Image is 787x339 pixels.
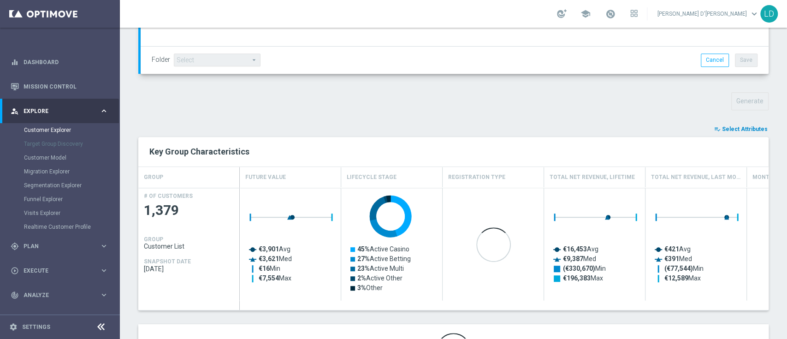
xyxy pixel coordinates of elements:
div: Dashboard [11,50,108,74]
text: Min [259,265,280,272]
i: play_circle_outline [11,267,19,275]
div: Customer Explorer [24,123,119,137]
h4: GROUP [144,169,163,185]
h4: Registration Type [448,169,505,185]
i: keyboard_arrow_right [100,266,108,275]
i: keyboard_arrow_right [100,242,108,250]
span: Analyze [24,292,100,298]
tspan: €7,554 [259,274,279,282]
text: Active Multi [357,265,404,272]
button: play_circle_outline Execute keyboard_arrow_right [10,267,109,274]
i: equalizer [11,58,19,66]
button: person_search Explore keyboard_arrow_right [10,107,109,115]
h4: Future Value [245,169,286,185]
div: Visits Explorer [24,206,119,220]
text: Max [664,274,701,282]
tspan: €3,901 [259,245,279,253]
tspan: €391 [664,255,679,262]
span: school [580,9,591,19]
a: Customer Explorer [24,126,96,134]
div: Target Group Discovery [24,137,119,151]
text: Max [563,274,603,282]
tspan: (€330,670) [563,265,595,273]
span: Customer List [144,243,234,250]
i: track_changes [11,291,19,299]
i: settings [9,323,18,331]
text: Avg [563,245,598,253]
button: Cancel [701,54,729,66]
div: Analyze [11,291,100,299]
i: playlist_add_check [714,126,721,132]
h4: Total Net Revenue, Last Month [651,169,741,185]
i: keyboard_arrow_right [100,107,108,115]
text: Med [563,255,596,262]
div: Migration Explorer [24,165,119,178]
i: person_search [11,107,19,115]
tspan: €3,621 [259,255,279,262]
button: Mission Control [10,83,109,90]
a: Dashboard [24,50,108,74]
text: Other [357,284,383,291]
tspan: 3% [357,284,366,291]
button: playlist_add_check Select Attributes [713,124,769,134]
tspan: 45% [357,245,370,253]
text: Active Betting [357,255,411,262]
h4: # OF CUSTOMERS [144,193,193,199]
div: Plan [11,242,100,250]
h2: Key Group Characteristics [149,146,757,157]
div: Segmentation Explorer [24,178,119,192]
i: gps_fixed [11,242,19,250]
a: Realtime Customer Profile [24,223,96,231]
a: Segmentation Explorer [24,182,96,189]
a: Mission Control [24,74,108,99]
text: Active Other [357,274,402,282]
span: 1,379 [144,202,234,220]
a: [PERSON_NAME] D'[PERSON_NAME]keyboard_arrow_down [657,7,760,21]
a: Migration Explorer [24,168,96,175]
tspan: 27% [357,255,370,262]
button: Save [735,54,757,66]
span: 2025-09-29 [144,265,234,273]
text: Max [259,274,291,282]
tspan: 2% [357,274,366,282]
tspan: €16,453 [563,245,587,253]
button: track_changes Analyze keyboard_arrow_right [10,291,109,299]
h4: Lifecycle Stage [347,169,396,185]
h4: Total Net Revenue, Lifetime [550,169,635,185]
i: keyboard_arrow_right [100,291,108,299]
tspan: €196,383 [563,274,591,282]
tspan: €12,589 [664,274,688,282]
a: Settings [22,324,50,330]
text: Min [664,265,704,273]
span: Select Attributes [722,126,768,132]
tspan: €16 [259,265,270,272]
div: Explore [11,107,100,115]
button: Generate [731,92,769,110]
div: Funnel Explorer [24,192,119,206]
a: Customer Model [24,154,96,161]
h4: GROUP [144,236,163,243]
span: Execute [24,268,100,274]
text: Med [664,255,692,262]
div: Customer Model [24,151,119,165]
tspan: (€77,544) [664,265,693,273]
text: Avg [259,245,290,253]
div: LD [760,5,778,23]
tspan: €9,387 [563,255,583,262]
text: Min [563,265,606,273]
button: gps_fixed Plan keyboard_arrow_right [10,243,109,250]
text: Avg [664,245,691,253]
span: keyboard_arrow_down [749,9,759,19]
tspan: 23% [357,265,370,272]
div: Mission Control [11,74,108,99]
text: Active Casino [357,245,409,253]
tspan: €421 [664,245,679,253]
button: equalizer Dashboard [10,59,109,66]
label: Folder [152,56,170,64]
span: Plan [24,244,100,249]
